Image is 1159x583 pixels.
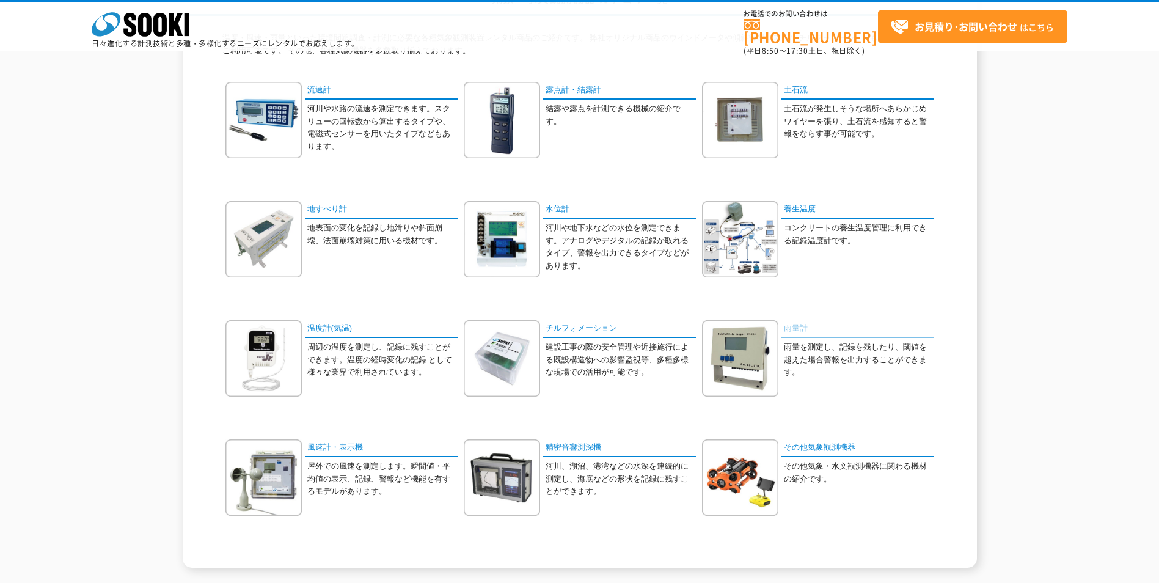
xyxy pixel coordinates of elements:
img: チルフォメーション [464,320,540,397]
p: 河川や地下水などの水位を測定できます。アナログやデジタルの記録が取れるタイプ、警報を出力できるタイプなどがあります。 [546,222,696,273]
p: 周辺の温度を測定し、記録に残すことができます。温度の経時変化の記録 として様々な業界で利用されています。 [307,341,458,379]
img: 露点計・結露計 [464,82,540,158]
p: 河川、湖沼、港湾などの水深を連続的に測定し、海底などの形状を記録に残すことができます。 [546,460,696,498]
span: はこちら [890,18,1054,36]
p: コンクリートの養生温度管理に利用できる記録温度計です。 [784,222,934,248]
p: 河川や水路の流速を測定できます。スクリューの回転数から算出するタイプや、電磁式センサーを用いたタイプなどもあります。 [307,103,458,153]
p: 日々進化する計測技術と多種・多様化するニーズにレンタルでお応えします。 [92,40,359,47]
a: 土石流 [781,82,934,100]
img: 雨量計 [702,320,778,397]
img: 温度計(気温) [225,320,302,397]
a: 精密音響測深機 [543,439,696,457]
p: 土石流が発生しそうな場所へあらかじめワイヤーを張り、土石流を感知すると警報をならす事が可能です。 [784,103,934,141]
img: 精密音響測深機 [464,439,540,516]
img: 地すべり計 [225,201,302,277]
p: 結露や露点を計測できる機械の紹介です。 [546,103,696,128]
a: 雨量計 [781,320,934,338]
img: その他気象観測機器 [702,439,778,516]
img: 流速計 [225,82,302,158]
a: 温度計(気温) [305,320,458,338]
a: お見積り･お問い合わせはこちら [878,10,1067,43]
a: 流速計 [305,82,458,100]
span: (平日 ～ 土日、祝日除く) [744,45,865,56]
a: 水位計 [543,201,696,219]
p: 雨量を測定し、記録を残したり、閾値を超えた場合警報を出力することができます。 [784,341,934,379]
a: 地すべり計 [305,201,458,219]
img: 水位計 [464,201,540,277]
a: その他気象観測機器 [781,439,934,457]
p: その他気象・水文観測機器に関わる機材の紹介です。 [784,460,934,486]
a: 風速計・表示機 [305,439,458,457]
p: 地表面の変化を記録し地滑りや斜面崩壊、法面崩壊対策に用いる機材です。 [307,222,458,248]
p: 建設工事の際の安全管理や近接施行による既設構造物への影響監視等、多種多様な現場での活用が可能です。 [546,341,696,379]
a: チルフォメーション [543,320,696,338]
img: 養生温度 [702,201,778,277]
a: 露点計・結露計 [543,82,696,100]
p: 屋外での風速を測定します。瞬間値・平均値の表示、記録、警報など機能を有するモデルがあります。 [307,460,458,498]
span: お電話でのお問い合わせは [744,10,878,18]
a: 養生温度 [781,201,934,219]
a: [PHONE_NUMBER] [744,19,878,44]
strong: お見積り･お問い合わせ [915,19,1017,34]
img: 土石流 [702,82,778,158]
span: 17:30 [786,45,808,56]
img: 風速計・表示機 [225,439,302,516]
span: 8:50 [762,45,779,56]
